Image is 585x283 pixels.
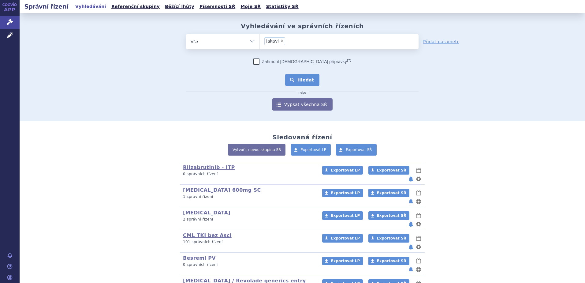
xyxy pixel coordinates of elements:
[322,257,363,265] a: Exportovat LP
[377,191,406,195] span: Exportovat SŘ
[272,134,332,141] h2: Sledovaná řízení
[280,39,284,43] span: ×
[415,235,422,242] button: lhůty
[415,221,422,228] button: nastavení
[377,168,406,172] span: Exportovat SŘ
[377,213,406,218] span: Exportovat SŘ
[272,98,333,111] a: Vypsat všechna SŘ
[346,148,372,152] span: Exportovat SŘ
[20,2,73,11] h2: Správní řízení
[285,74,320,86] button: Hledat
[368,211,409,220] a: Exportovat SŘ
[331,259,360,263] span: Exportovat LP
[408,243,414,251] button: notifikace
[253,58,351,65] label: Zahrnout [DEMOGRAPHIC_DATA] přípravky
[322,234,363,243] a: Exportovat LP
[377,236,406,240] span: Exportovat SŘ
[368,166,409,175] a: Exportovat SŘ
[183,232,232,238] a: CML TKI bez Asci
[241,22,364,30] h2: Vyhledávání ve správních řízeních
[415,212,422,219] button: lhůty
[301,148,326,152] span: Exportovat LP
[408,266,414,273] button: notifikace
[415,266,422,273] button: nastavení
[368,234,409,243] a: Exportovat SŘ
[415,198,422,205] button: nastavení
[415,189,422,197] button: lhůty
[331,168,360,172] span: Exportovat LP
[331,213,360,218] span: Exportovat LP
[183,262,314,267] p: 0 správních řízení
[415,167,422,174] button: lhůty
[266,39,279,43] span: jakavi
[368,257,409,265] a: Exportovat SŘ
[183,187,261,193] a: [MEDICAL_DATA] 600mg SC
[408,198,414,205] button: notifikace
[377,259,406,263] span: Exportovat SŘ
[198,2,237,11] a: Písemnosti SŘ
[322,211,363,220] a: Exportovat LP
[415,243,422,251] button: nastavení
[408,221,414,228] button: notifikace
[110,2,162,11] a: Referenční skupiny
[163,2,196,11] a: Běžící lhůty
[322,166,363,175] a: Exportovat LP
[336,144,377,156] a: Exportovat SŘ
[296,91,309,95] i: nebo
[183,255,216,261] a: Besremi PV
[322,189,363,197] a: Exportovat LP
[415,175,422,183] button: nastavení
[183,194,314,199] p: 1 správní řízení
[423,39,459,45] a: Přidat parametr
[331,236,360,240] span: Exportovat LP
[287,37,310,45] input: jakavi
[73,2,108,11] a: Vyhledávání
[183,217,314,222] p: 2 správní řízení
[291,144,331,156] a: Exportovat LP
[415,257,422,265] button: lhůty
[368,189,409,197] a: Exportovat SŘ
[264,2,300,11] a: Statistiky SŘ
[183,164,235,170] a: Rilzabrutinib - ITP
[183,172,314,177] p: 0 správních řízení
[183,240,314,245] p: 101 správních řízení
[408,175,414,183] button: notifikace
[347,58,351,62] abbr: (?)
[331,191,360,195] span: Exportovat LP
[183,210,230,216] a: [MEDICAL_DATA]
[239,2,263,11] a: Moje SŘ
[228,144,285,156] a: Vytvořit novou skupinu SŘ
